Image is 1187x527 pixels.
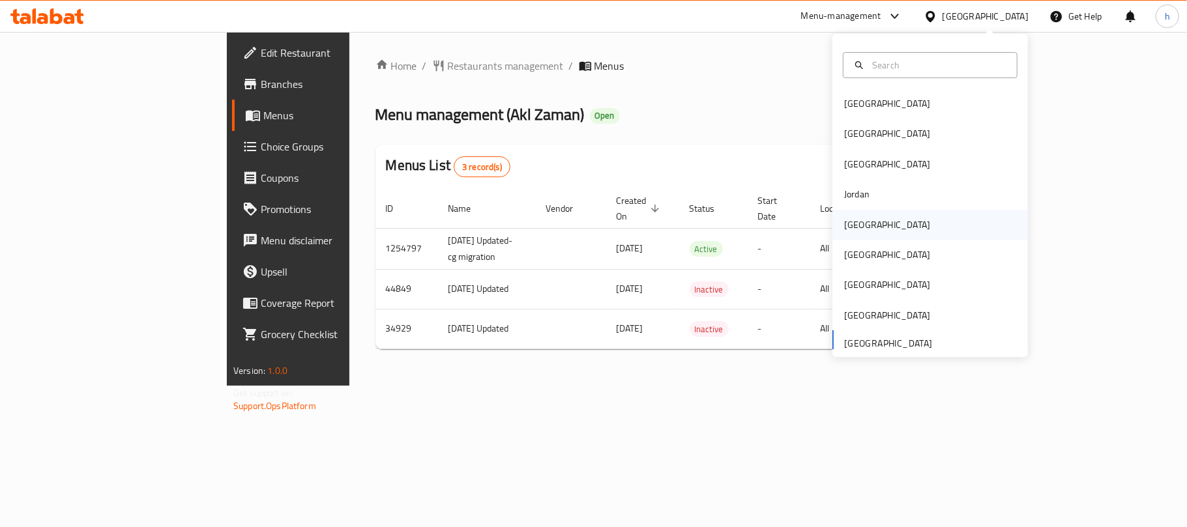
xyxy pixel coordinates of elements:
span: Vendor [546,201,591,216]
a: Coupons [232,162,425,193]
td: [DATE] Updated [438,269,536,309]
a: Coverage Report [232,287,425,319]
div: [GEOGRAPHIC_DATA] [844,157,930,171]
span: Restaurants management [448,58,564,74]
a: Branches [232,68,425,100]
a: Menus [232,100,425,131]
span: Menu disclaimer [261,233,415,248]
a: Grocery Checklist [232,319,425,350]
span: Menus [263,107,415,123]
span: Inactive [690,282,729,297]
div: Inactive [690,321,729,337]
span: Inactive [690,322,729,337]
span: h [1165,9,1170,23]
input: Search [867,58,1009,72]
a: Menu disclaimer [232,225,425,256]
div: Active [690,241,723,257]
span: ID [386,201,411,216]
a: Support.OpsPlatform [233,397,316,414]
span: Get support on: [233,384,293,401]
a: Choice Groups [232,131,425,162]
td: All [810,309,877,349]
span: Locale [821,201,862,216]
div: [GEOGRAPHIC_DATA] [844,218,930,232]
div: [GEOGRAPHIC_DATA] [844,308,930,322]
h2: Menus List [386,156,510,177]
span: Coupons [261,170,415,186]
td: All [810,228,877,269]
td: - [748,309,810,349]
span: [DATE] [617,240,643,257]
li: / [569,58,574,74]
span: Grocery Checklist [261,326,415,342]
span: 1.0.0 [267,362,287,379]
span: [DATE] [617,280,643,297]
td: - [748,269,810,309]
td: [DATE] Updated [438,309,536,349]
div: [GEOGRAPHIC_DATA] [844,126,930,141]
span: Choice Groups [261,139,415,154]
span: Active [690,242,723,257]
span: Name [448,201,488,216]
td: - [748,228,810,269]
span: Coverage Report [261,295,415,311]
span: Promotions [261,201,415,217]
a: Restaurants management [432,58,564,74]
div: Jordan [844,187,870,201]
a: Edit Restaurant [232,37,425,68]
a: Promotions [232,193,425,225]
div: [GEOGRAPHIC_DATA] [844,278,930,292]
td: All [810,269,877,309]
span: Start Date [758,193,795,224]
span: Branches [261,76,415,92]
table: enhanced table [375,189,1023,349]
span: Status [690,201,732,216]
td: [DATE] Updated-cg migration [438,228,536,269]
a: Upsell [232,256,425,287]
span: Created On [617,193,664,224]
span: [DATE] [617,320,643,337]
div: [GEOGRAPHIC_DATA] [844,248,930,262]
span: Menu management ( Akl Zaman ) [375,100,585,129]
nav: breadcrumb [375,58,934,74]
div: Menu-management [801,8,881,24]
span: Upsell [261,264,415,279]
span: Open [590,110,620,121]
span: 3 record(s) [454,161,510,173]
span: Edit Restaurant [261,45,415,61]
div: [GEOGRAPHIC_DATA] [943,9,1029,23]
span: Version: [233,362,265,379]
div: Open [590,108,620,124]
span: Menus [594,58,624,74]
div: [GEOGRAPHIC_DATA] [844,96,930,111]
